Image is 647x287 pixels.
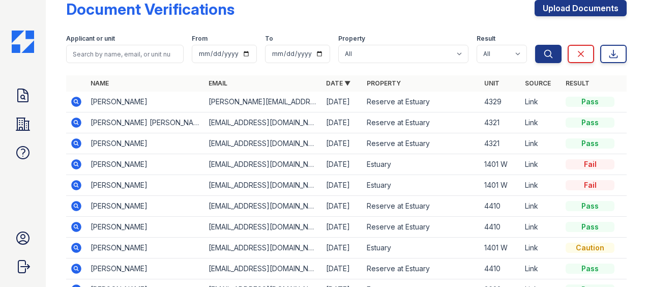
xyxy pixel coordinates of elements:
td: [EMAIL_ADDRESS][DOMAIN_NAME] [204,133,322,154]
td: Reserve at Estuary [363,259,480,279]
td: Reserve at Estuary [363,196,480,217]
td: Link [521,154,562,175]
td: [DATE] [322,154,363,175]
td: Reserve at Estuary [363,112,480,133]
td: [PERSON_NAME] [86,217,204,238]
td: 1401 W [480,238,521,259]
input: Search by name, email, or unit number [66,45,184,63]
div: Pass [566,201,614,211]
td: [DATE] [322,92,363,112]
td: 1401 W [480,175,521,196]
td: [EMAIL_ADDRESS][DOMAIN_NAME] [204,175,322,196]
label: Property [338,35,365,43]
td: Link [521,175,562,196]
div: Pass [566,138,614,149]
a: Name [91,79,109,87]
td: [PERSON_NAME][EMAIL_ADDRESS][DOMAIN_NAME] [204,92,322,112]
div: Pass [566,97,614,107]
label: To [265,35,273,43]
td: [DATE] [322,133,363,154]
td: [EMAIL_ADDRESS][DOMAIN_NAME] [204,259,322,279]
td: [DATE] [322,217,363,238]
td: 4329 [480,92,521,112]
td: Estuary [363,154,480,175]
td: [DATE] [322,196,363,217]
td: 4410 [480,259,521,279]
td: Link [521,133,562,154]
td: [PERSON_NAME] [86,259,204,279]
td: [EMAIL_ADDRESS][DOMAIN_NAME] [204,217,322,238]
td: [PERSON_NAME] [86,175,204,196]
div: Caution [566,243,614,253]
td: Estuary [363,175,480,196]
img: CE_Icon_Blue-c292c112584629df590d857e76928e9f676e5b41ef8f769ba2f05ee15b207248.png [12,31,34,53]
a: Result [566,79,590,87]
td: [EMAIL_ADDRESS][DOMAIN_NAME] [204,112,322,133]
td: [PERSON_NAME] [86,238,204,259]
td: Link [521,92,562,112]
a: Email [209,79,227,87]
div: Pass [566,118,614,128]
td: [PERSON_NAME] [86,196,204,217]
div: Pass [566,222,614,232]
a: Property [367,79,401,87]
td: [PERSON_NAME] [86,154,204,175]
td: [DATE] [322,175,363,196]
label: Result [477,35,495,43]
td: [PERSON_NAME] [86,133,204,154]
td: [DATE] [322,238,363,259]
td: [PERSON_NAME] [86,92,204,112]
label: Applicant or unit [66,35,115,43]
td: Link [521,259,562,279]
td: Estuary [363,238,480,259]
td: Link [521,112,562,133]
td: [EMAIL_ADDRESS][DOMAIN_NAME] [204,238,322,259]
td: Link [521,196,562,217]
td: Reserve at Estuary [363,217,480,238]
td: Reserve at Estuary [363,92,480,112]
a: Date ▼ [326,79,350,87]
td: 4321 [480,112,521,133]
td: Link [521,217,562,238]
td: [EMAIL_ADDRESS][DOMAIN_NAME] [204,154,322,175]
td: Link [521,238,562,259]
td: [EMAIL_ADDRESS][DOMAIN_NAME] [204,196,322,217]
td: [DATE] [322,259,363,279]
td: [PERSON_NAME] [PERSON_NAME] [86,112,204,133]
td: Reserve at Estuary [363,133,480,154]
label: From [192,35,208,43]
td: [DATE] [322,112,363,133]
div: Fail [566,180,614,190]
td: 1401 W [480,154,521,175]
td: 4410 [480,217,521,238]
a: Source [525,79,551,87]
td: 4410 [480,196,521,217]
div: Fail [566,159,614,169]
td: 4321 [480,133,521,154]
a: Unit [484,79,499,87]
div: Pass [566,264,614,274]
